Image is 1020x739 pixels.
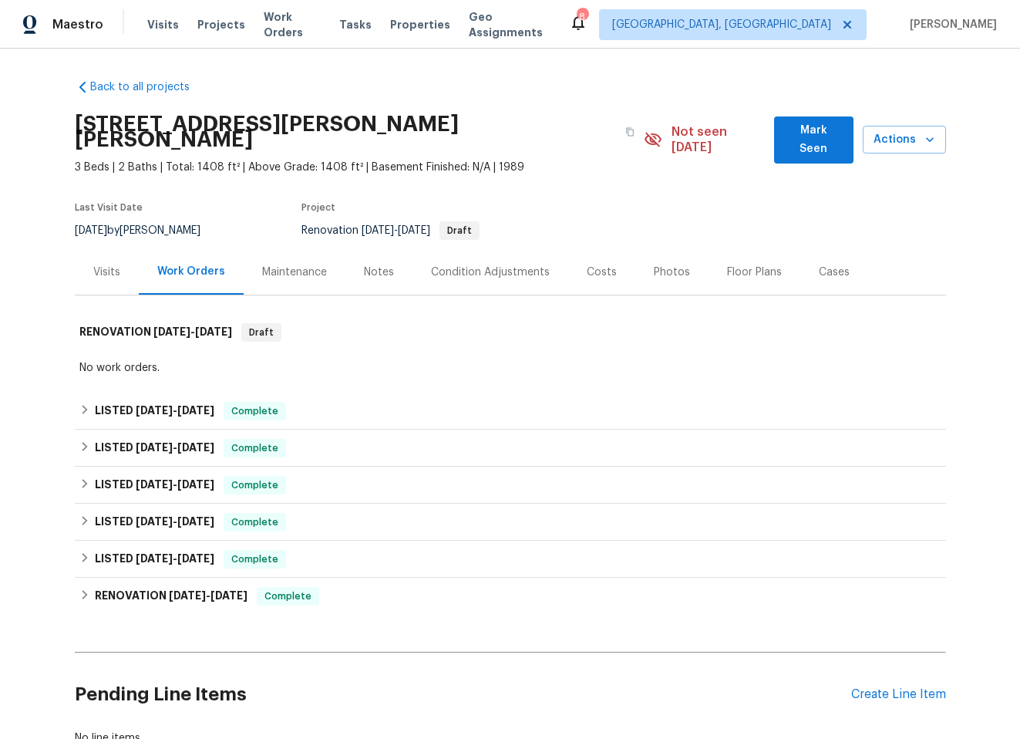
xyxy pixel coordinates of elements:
[75,467,946,504] div: LISTED [DATE]-[DATE]Complete
[169,590,247,601] span: -
[177,553,214,564] span: [DATE]
[75,541,946,578] div: LISTED [DATE]-[DATE]Complete
[136,479,214,490] span: -
[95,513,214,531] h6: LISTED
[136,405,214,416] span: -
[95,550,214,569] h6: LISTED
[79,323,232,342] h6: RENOVATION
[225,477,284,493] span: Complete
[264,9,321,40] span: Work Orders
[95,439,214,457] h6: LISTED
[774,116,853,164] button: Mark Seen
[75,659,851,731] h2: Pending Line Items
[577,9,587,25] div: 8
[147,17,179,32] span: Visits
[301,203,335,212] span: Project
[177,479,214,490] span: [DATE]
[177,405,214,416] span: [DATE]
[75,393,946,430] div: LISTED [DATE]-[DATE]Complete
[225,552,284,567] span: Complete
[262,265,327,280] div: Maintenance
[398,225,430,236] span: [DATE]
[177,442,214,453] span: [DATE]
[390,17,450,32] span: Properties
[362,225,430,236] span: -
[786,121,841,159] span: Mark Seen
[75,203,143,212] span: Last Visit Date
[52,17,103,32] span: Maestro
[469,9,550,40] span: Geo Assignments
[169,590,206,601] span: [DATE]
[75,116,617,147] h2: [STREET_ADDRESS][PERSON_NAME][PERSON_NAME]
[93,265,120,280] div: Visits
[612,17,831,32] span: [GEOGRAPHIC_DATA], [GEOGRAPHIC_DATA]
[75,79,223,95] a: Back to all projects
[819,265,850,280] div: Cases
[197,17,245,32] span: Projects
[157,264,225,279] div: Work Orders
[75,504,946,541] div: LISTED [DATE]-[DATE]Complete
[587,265,617,280] div: Costs
[863,126,946,154] button: Actions
[136,553,173,564] span: [DATE]
[301,225,480,236] span: Renovation
[875,130,934,150] span: Actions
[225,515,284,530] span: Complete
[195,326,232,337] span: [DATE]
[75,160,645,175] span: 3 Beds | 2 Baths | Total: 1408 ft² | Above Grade: 1408 ft² | Basement Finished: N/A | 1989
[136,442,173,453] span: [DATE]
[225,440,284,456] span: Complete
[851,687,946,702] div: Create Line Item
[153,326,190,337] span: [DATE]
[727,265,782,280] div: Floor Plans
[75,578,946,615] div: RENOVATION [DATE]-[DATE]Complete
[75,225,107,236] span: [DATE]
[136,516,173,527] span: [DATE]
[136,442,214,453] span: -
[95,402,214,420] h6: LISTED
[75,430,946,467] div: LISTED [DATE]-[DATE]Complete
[362,225,394,236] span: [DATE]
[136,553,214,564] span: -
[243,325,280,340] span: Draft
[136,516,214,527] span: -
[95,476,214,494] h6: LISTED
[75,308,946,357] div: RENOVATION [DATE]-[DATE]Draft
[431,265,550,280] div: Condition Adjustments
[616,118,644,146] button: Copy Address
[654,265,690,280] div: Photos
[672,124,765,155] span: Not seen [DATE]
[79,360,941,376] div: No work orders.
[364,265,394,280] div: Notes
[153,326,232,337] span: -
[136,405,173,416] span: [DATE]
[225,403,284,419] span: Complete
[258,589,318,604] span: Complete
[904,17,997,32] span: [PERSON_NAME]
[75,221,219,240] div: by [PERSON_NAME]
[136,479,173,490] span: [DATE]
[177,516,214,527] span: [DATE]
[339,19,372,30] span: Tasks
[95,587,247,606] h6: RENOVATION
[210,590,247,601] span: [DATE]
[441,226,478,235] span: Draft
